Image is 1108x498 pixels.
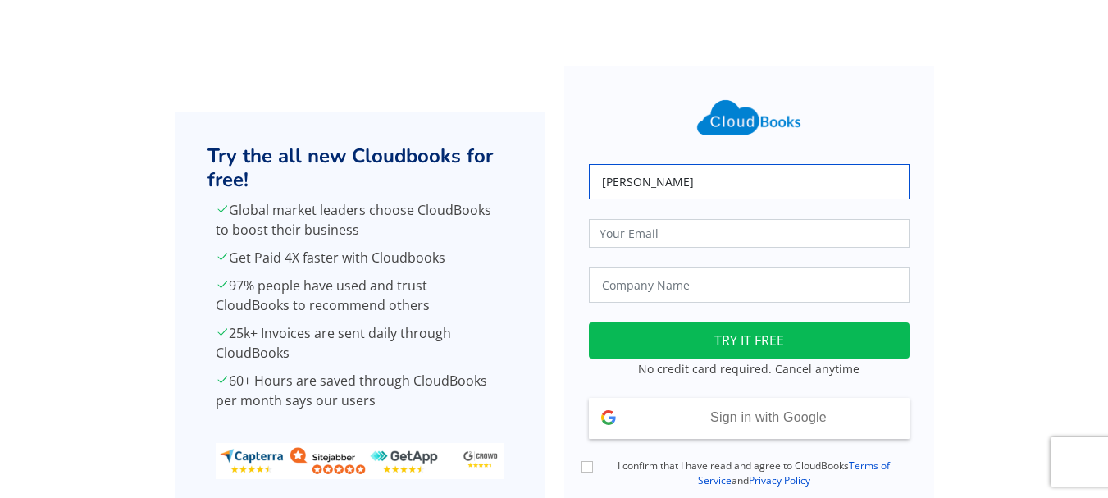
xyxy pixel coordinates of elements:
[638,361,859,377] small: No credit card required. Cancel anytime
[207,144,512,192] h2: Try the all new Cloudbooks for free!
[698,459,891,487] a: Terms of Service
[216,443,504,479] img: ratings_banner.png
[749,473,810,487] a: Privacy Policy
[216,200,504,240] p: Global market leaders choose CloudBooks to boost their business
[216,276,504,315] p: 97% people have used and trust CloudBooks to recommend others
[687,90,810,144] img: Cloudbooks Logo
[589,267,910,303] input: Company Name
[216,371,504,410] p: 60+ Hours are saved through CloudBooks per month says our users
[599,459,910,488] label: I confirm that I have read and agree to CloudBooks and
[589,322,910,359] button: TRY IT FREE
[216,323,504,363] p: 25k+ Invoices are sent daily through CloudBooks
[216,248,504,267] p: Get Paid 4X faster with Cloudbooks
[589,164,910,199] input: Your Name
[710,410,827,424] span: Sign in with Google
[589,219,910,248] input: Your Email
